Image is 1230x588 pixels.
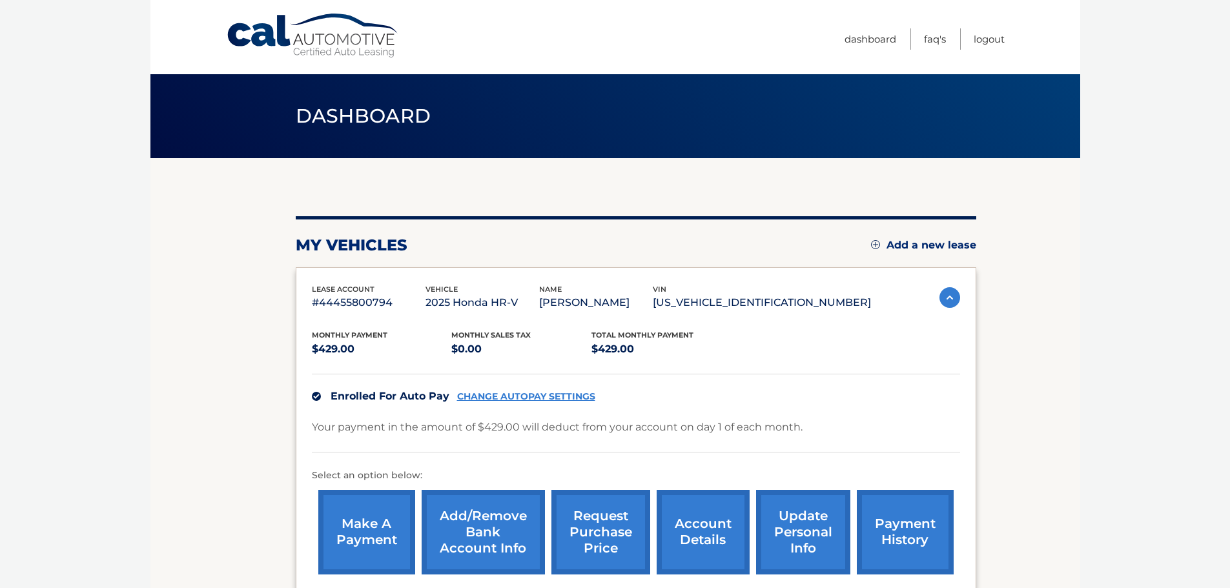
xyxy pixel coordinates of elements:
[591,330,693,340] span: Total Monthly Payment
[924,28,946,50] a: FAQ's
[425,285,458,294] span: vehicle
[312,330,387,340] span: Monthly Payment
[756,490,850,574] a: update personal info
[312,285,374,294] span: lease account
[296,104,431,128] span: Dashboard
[457,391,595,402] a: CHANGE AUTOPAY SETTINGS
[451,330,531,340] span: Monthly sales Tax
[422,490,545,574] a: Add/Remove bank account info
[845,28,896,50] a: Dashboard
[591,340,732,358] p: $429.00
[657,490,750,574] a: account details
[318,490,415,574] a: make a payment
[539,285,562,294] span: name
[312,468,960,483] p: Select an option below:
[451,340,591,358] p: $0.00
[296,236,407,255] h2: my vehicles
[857,490,954,574] a: payment history
[539,294,653,312] p: [PERSON_NAME]
[653,294,871,312] p: [US_VEHICLE_IDENTIFICATION_NUMBER]
[653,285,666,294] span: vin
[871,239,976,252] a: Add a new lease
[312,294,425,312] p: #44455800794
[312,418,803,436] p: Your payment in the amount of $429.00 will deduct from your account on day 1 of each month.
[226,13,400,59] a: Cal Automotive
[312,392,321,401] img: check.svg
[551,490,650,574] a: request purchase price
[939,287,960,308] img: accordion-active.svg
[425,294,539,312] p: 2025 Honda HR-V
[974,28,1005,50] a: Logout
[871,240,880,249] img: add.svg
[331,390,449,402] span: Enrolled For Auto Pay
[312,340,452,358] p: $429.00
